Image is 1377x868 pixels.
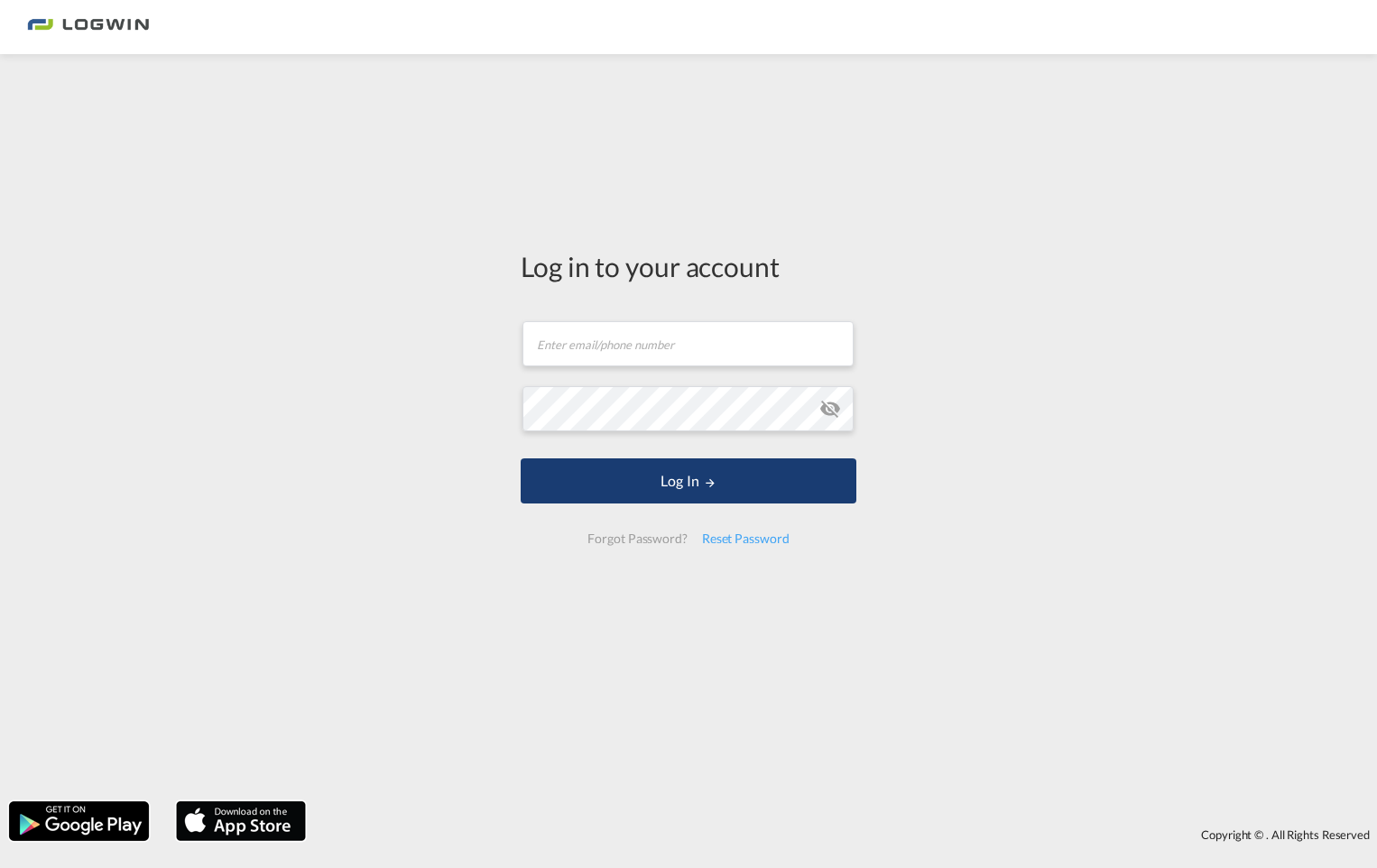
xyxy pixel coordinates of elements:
[315,819,1377,850] div: Copyright © . All Rights Reserved
[695,522,797,555] div: Reset Password
[521,247,856,285] div: Log in to your account
[27,7,149,48] img: 2761ae10d95411efa20a1f5e0282d2d7.png
[580,522,694,555] div: Forgot Password?
[521,458,856,503] button: LOGIN
[7,799,151,843] img: google.png
[819,398,841,420] md-icon: icon-eye-off
[174,799,308,843] img: apple.png
[522,321,854,366] input: Enter email/phone number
